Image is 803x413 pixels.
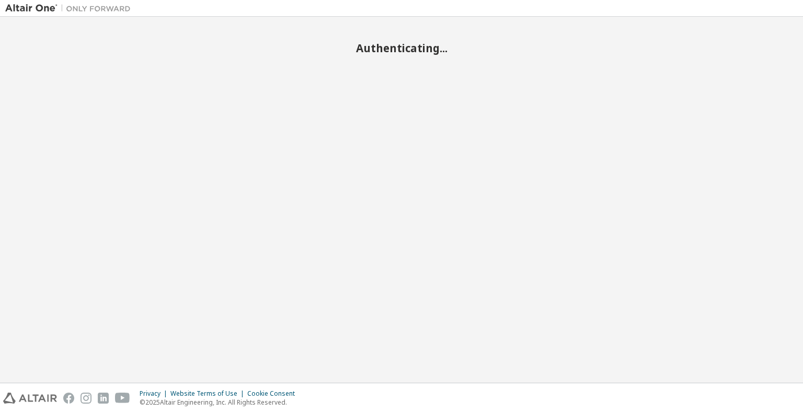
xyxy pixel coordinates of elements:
[5,41,798,55] h2: Authenticating...
[115,393,130,404] img: youtube.svg
[247,390,301,398] div: Cookie Consent
[170,390,247,398] div: Website Terms of Use
[81,393,91,404] img: instagram.svg
[140,390,170,398] div: Privacy
[63,393,74,404] img: facebook.svg
[98,393,109,404] img: linkedin.svg
[5,3,136,14] img: Altair One
[3,393,57,404] img: altair_logo.svg
[140,398,301,407] p: © 2025 Altair Engineering, Inc. All Rights Reserved.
